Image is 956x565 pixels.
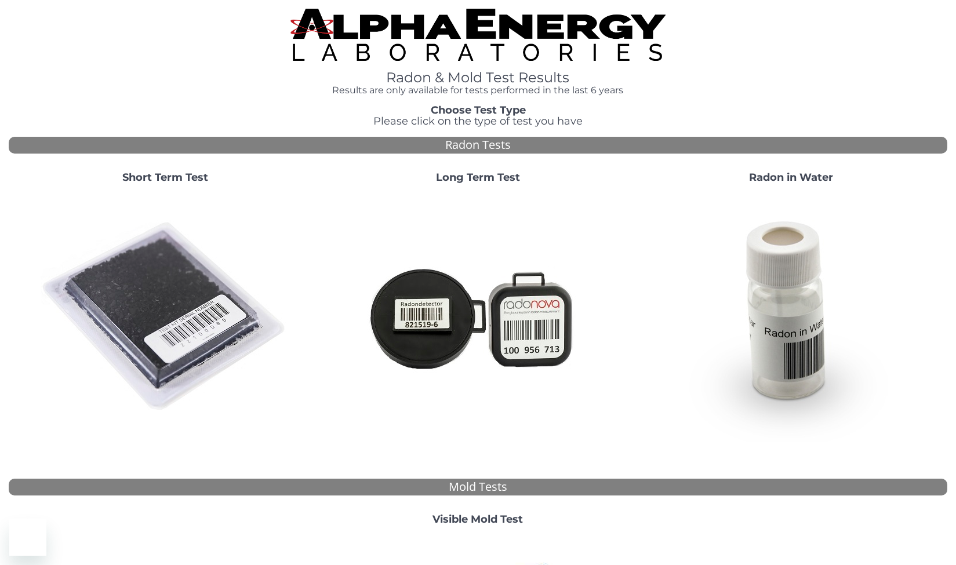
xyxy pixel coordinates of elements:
strong: Choose Test Type [431,104,526,116]
h1: Radon & Mold Test Results [290,70,666,85]
h4: Results are only available for tests performed in the last 6 years [290,85,666,96]
strong: Visible Mold Test [432,513,523,526]
img: TightCrop.jpg [290,9,666,61]
img: ShortTerm.jpg [41,192,290,442]
img: RadoninWater.jpg [666,192,915,442]
div: Radon Tests [9,137,947,154]
iframe: Button to launch messaging window [9,519,46,556]
strong: Radon in Water [749,171,833,184]
div: Mold Tests [9,479,947,495]
span: Please click on the type of test you have [373,115,583,127]
img: Radtrak2vsRadtrak3.jpg [353,192,602,442]
strong: Long Term Test [436,171,520,184]
strong: Short Term Test [122,171,208,184]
